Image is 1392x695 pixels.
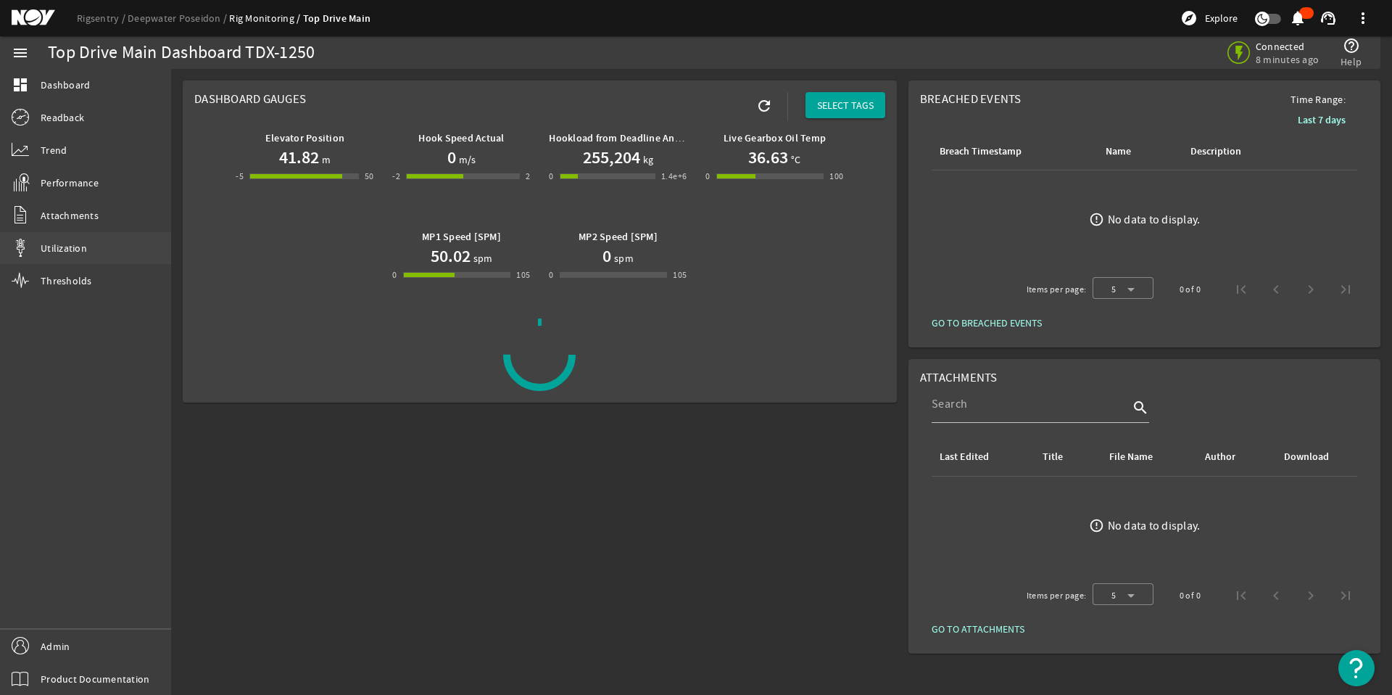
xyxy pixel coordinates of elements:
[937,144,1087,160] div: Breach Timestamp
[265,131,344,145] b: Elevator Position
[1289,9,1306,27] mat-icon: notifications
[920,616,1036,642] button: GO TO ATTACHMENTS
[1341,54,1362,69] span: Help
[1089,212,1104,227] mat-icon: error_outline
[516,268,530,282] div: 105
[1298,113,1346,127] b: Last 7 days
[456,152,476,167] span: m/s
[422,230,501,244] b: MP1 Speed [SPM]
[1205,11,1238,25] span: Explore
[526,169,530,184] div: 2
[920,310,1053,336] button: GO TO BREACHED EVENTS
[1203,449,1264,465] div: Author
[236,169,244,184] div: -5
[1319,9,1337,27] mat-icon: support_agent
[1089,518,1104,533] mat-icon: error_outline
[755,97,773,115] mat-icon: refresh
[583,146,640,169] h1: 255,204
[932,622,1024,636] span: GO TO ATTACHMENTS
[41,672,149,686] span: Product Documentation
[724,131,826,145] b: Live Gearbox Oil Temp
[1188,144,1292,160] div: Description
[937,449,1023,465] div: Last Edited
[279,146,319,169] h1: 41.82
[579,230,658,244] b: MP2 Speed [SPM]
[640,152,654,167] span: kg
[194,91,306,107] span: Dashboard Gauges
[932,395,1129,413] input: Search
[549,169,553,184] div: 0
[1286,107,1357,133] button: Last 7 days
[788,152,801,167] span: °C
[128,12,229,25] a: Deepwater Poseidon
[41,176,99,190] span: Performance
[1343,37,1360,54] mat-icon: help_outline
[1043,449,1063,465] div: Title
[549,131,695,145] b: Hookload from Deadline Anchor
[431,244,471,268] h1: 50.02
[41,274,92,288] span: Thresholds
[920,91,1022,107] span: Breached Events
[829,169,843,184] div: 100
[41,208,99,223] span: Attachments
[1106,144,1131,160] div: Name
[1279,92,1357,107] span: Time Range:
[817,98,874,112] span: SELECT TAGS
[303,12,371,25] a: Top Drive Main
[1132,399,1149,416] i: search
[1338,650,1375,686] button: Open Resource Center
[1174,7,1243,30] button: Explore
[471,251,493,266] span: spm
[920,370,998,385] span: Attachments
[41,143,67,157] span: Trend
[418,131,504,145] b: Hook Speed Actual
[41,110,84,125] span: Readback
[611,251,634,266] span: spm
[1180,282,1201,297] div: 0 of 0
[41,241,87,255] span: Utilization
[805,92,885,118] button: SELECT TAGS
[77,12,128,25] a: Rigsentry
[1256,40,1319,53] span: Connected
[1205,449,1235,465] div: Author
[549,268,553,282] div: 0
[1107,449,1185,465] div: File Name
[41,639,70,654] span: Admin
[1284,449,1329,465] div: Download
[229,12,302,25] a: Rig Monitoring
[1190,144,1241,160] div: Description
[1027,282,1087,297] div: Items per page:
[41,78,90,92] span: Dashboard
[1108,519,1201,533] div: No data to display.
[1109,449,1153,465] div: File Name
[1180,588,1201,603] div: 0 of 0
[940,144,1022,160] div: Breach Timestamp
[748,146,788,169] h1: 36.63
[1108,213,1201,227] div: No data to display.
[12,44,29,62] mat-icon: menu
[602,244,611,268] h1: 0
[940,449,989,465] div: Last Edited
[661,169,687,184] div: 1.4e+6
[1180,9,1198,27] mat-icon: explore
[705,169,710,184] div: 0
[673,268,687,282] div: 105
[12,76,29,94] mat-icon: dashboard
[447,146,456,169] h1: 0
[319,152,331,167] span: m
[1103,144,1170,160] div: Name
[1040,449,1090,465] div: Title
[1256,53,1319,66] span: 8 minutes ago
[932,316,1042,330] span: GO TO BREACHED EVENTS
[1346,1,1380,36] button: more_vert
[365,169,374,184] div: 50
[48,46,315,60] div: Top Drive Main Dashboard TDX-1250
[392,169,400,184] div: -2
[392,268,397,282] div: 0
[1027,588,1087,603] div: Items per page:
